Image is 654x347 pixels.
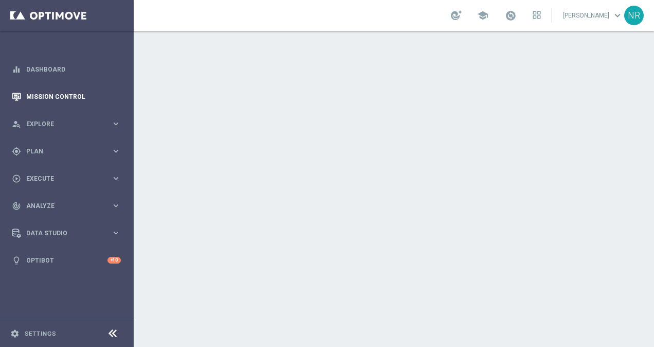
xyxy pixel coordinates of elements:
span: Data Studio [26,230,111,236]
i: keyboard_arrow_right [111,201,121,211]
i: keyboard_arrow_right [111,146,121,156]
button: gps_fixed Plan keyboard_arrow_right [11,147,121,155]
span: Analyze [26,203,111,209]
a: Mission Control [26,83,121,110]
button: lightbulb Optibot +10 [11,256,121,265]
i: gps_fixed [12,147,21,156]
i: settings [10,329,20,338]
a: Optibot [26,247,107,274]
button: track_changes Analyze keyboard_arrow_right [11,202,121,210]
button: Mission Control [11,93,121,101]
div: Optibot [12,247,121,274]
button: play_circle_outline Execute keyboard_arrow_right [11,175,121,183]
span: keyboard_arrow_down [612,10,623,21]
a: [PERSON_NAME]keyboard_arrow_down [562,8,624,23]
div: Analyze [12,201,111,211]
div: Mission Control [12,83,121,110]
i: lightbulb [12,256,21,265]
div: Dashboard [12,56,121,83]
span: school [477,10,488,21]
span: Plan [26,148,111,154]
a: Dashboard [26,56,121,83]
a: Settings [25,331,56,337]
button: equalizer Dashboard [11,65,121,74]
i: track_changes [12,201,21,211]
div: Plan [12,147,111,156]
span: Explore [26,121,111,127]
i: keyboard_arrow_right [111,119,121,129]
div: NR [624,6,644,25]
div: Data Studio [12,229,111,238]
button: Data Studio keyboard_arrow_right [11,229,121,237]
i: person_search [12,119,21,129]
i: play_circle_outline [12,174,21,183]
span: Execute [26,176,111,182]
div: Explore [12,119,111,129]
button: person_search Explore keyboard_arrow_right [11,120,121,128]
i: keyboard_arrow_right [111,173,121,183]
div: +10 [107,257,121,264]
div: Execute [12,174,111,183]
i: keyboard_arrow_right [111,228,121,238]
i: equalizer [12,65,21,74]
